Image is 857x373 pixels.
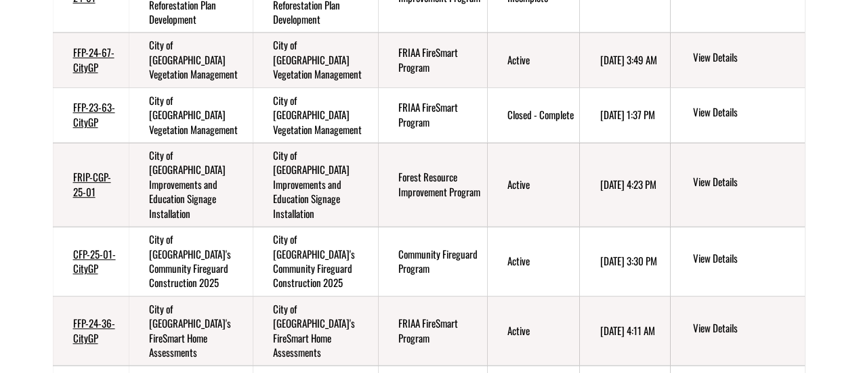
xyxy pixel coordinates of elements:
td: Active [487,143,580,227]
td: 8/13/2025 3:30 PM [579,227,670,297]
td: FRIAA FireSmart Program [378,87,487,142]
time: [DATE] 4:11 AM [600,323,654,338]
td: FFP-24-36-CityGP [53,296,129,366]
time: [DATE] 4:23 PM [600,177,656,192]
td: Active [487,227,580,297]
td: Active [487,32,580,87]
a: View details [692,50,799,66]
td: City of Grande Prairie's FireSmart Home Assessments [253,296,378,366]
td: City of Grande Prairie Vegetation Management [129,87,253,142]
td: City of Grande Prairie's Community Fireguard Construction 2025 [129,227,253,297]
td: City of Grande Prairie Vegetation Management [253,32,378,87]
td: Forest Resource Improvement Program [378,143,487,227]
td: action menu [670,32,804,87]
td: City of Grande Prairie’s Crystal Lake Recreation Site Improvements and Education Signage Installa... [129,143,253,227]
td: City of Grande Prairie Vegetation Management [253,87,378,142]
td: FFP-23-63-CityGP [53,87,129,142]
td: 9/17/2025 4:23 PM [579,143,670,227]
a: FRIP-CGP-25-01 [73,169,111,198]
a: View details [692,105,799,121]
td: 8/11/2025 4:11 AM [579,296,670,366]
td: action menu [670,227,804,297]
td: Community Fireguard Program [378,227,487,297]
td: City of Grande Prairie's FireSmart Home Assessments [129,296,253,366]
a: CFP-25-01-CityGP [73,246,116,276]
td: CFP-25-01-CityGP [53,227,129,297]
a: FFP-24-36-CityGP [73,315,115,345]
td: Closed - Complete [487,87,580,142]
td: City of Grande Prairie’s Crystal Lake Recreation Site Improvements and Education Signage Installa... [253,143,378,227]
time: [DATE] 3:30 PM [600,253,656,268]
td: 12/12/2024 1:37 PM [579,87,670,142]
a: FFP-24-67-CityGP [73,45,114,74]
a: View details [692,321,799,337]
time: [DATE] 1:37 PM [600,107,654,122]
td: Active [487,296,580,366]
a: View details [692,175,799,191]
td: FRIP-CGP-25-01 [53,143,129,227]
a: View details [692,251,799,267]
td: action menu [670,87,804,142]
td: FFP-24-67-CityGP [53,32,129,87]
td: action menu [670,296,804,366]
td: City of Grande Prairie Vegetation Management [129,32,253,87]
td: FRIAA FireSmart Program [378,296,487,366]
td: FRIAA FireSmart Program [378,32,487,87]
td: 8/11/2025 3:49 AM [579,32,670,87]
td: action menu [670,143,804,227]
time: [DATE] 3:49 AM [600,52,656,67]
td: City of Grande Prairie's Community Fireguard Construction 2025 [253,227,378,297]
a: FFP-23-63-CityGP [73,100,115,129]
